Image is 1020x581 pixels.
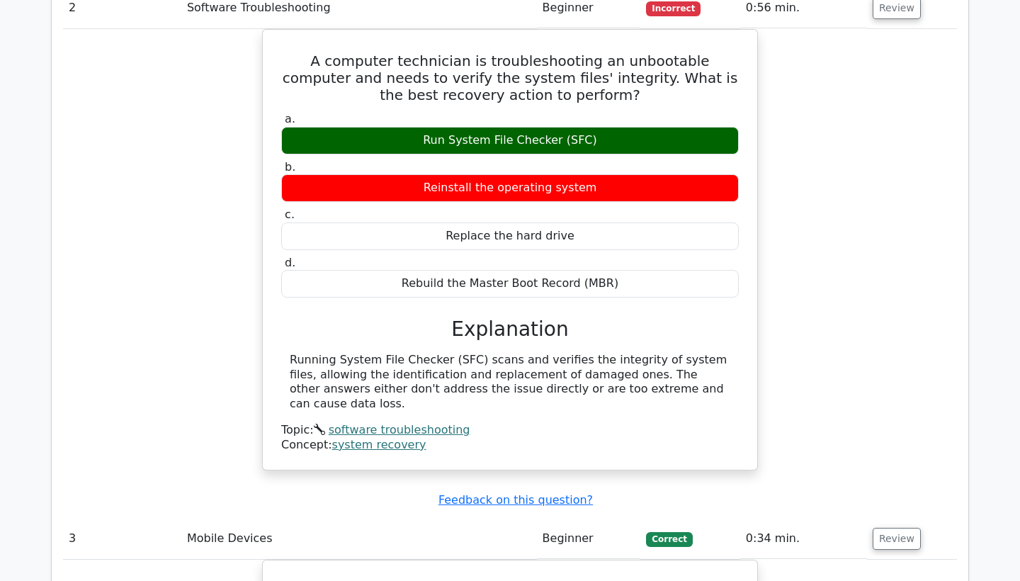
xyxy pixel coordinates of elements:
span: c. [285,208,295,221]
div: Reinstall the operating system [281,174,739,202]
td: 3 [63,519,181,559]
div: Replace the hard drive [281,222,739,250]
h5: A computer technician is troubleshooting an unbootable computer and needs to verify the system fi... [280,52,740,103]
div: Topic: [281,423,739,438]
span: Incorrect [646,1,701,16]
div: Rebuild the Master Boot Record (MBR) [281,270,739,298]
span: a. [285,112,295,125]
div: Run System File Checker (SFC) [281,127,739,154]
span: b. [285,160,295,174]
td: 0:34 min. [740,519,867,559]
a: system recovery [332,438,426,451]
span: d. [285,256,295,269]
h3: Explanation [290,317,730,342]
a: software troubleshooting [329,423,470,436]
div: Concept: [281,438,739,453]
td: Mobile Devices [181,519,537,559]
div: Running System File Checker (SFC) scans and verifies the integrity of system files, allowing the ... [290,353,730,412]
button: Review [873,528,921,550]
a: Feedback on this question? [438,493,593,507]
span: Correct [646,532,692,546]
td: Beginner [537,519,641,559]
